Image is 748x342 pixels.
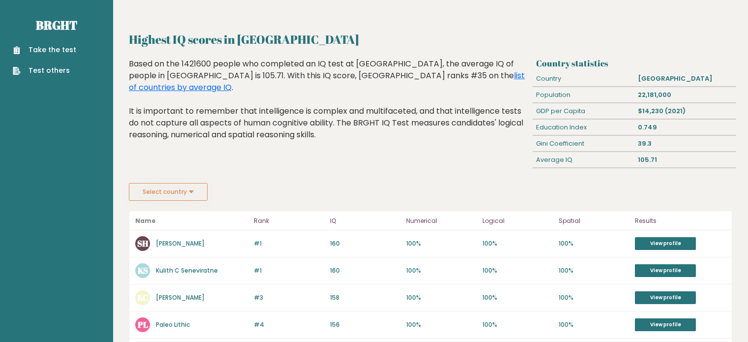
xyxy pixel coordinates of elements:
p: Spatial [559,215,629,227]
p: #3 [254,293,324,302]
a: View profile [635,264,696,277]
p: 158 [330,293,400,302]
a: Take the test [13,45,76,55]
p: #1 [254,266,324,275]
div: [GEOGRAPHIC_DATA] [634,71,736,87]
text: SH [137,238,149,249]
p: 100% [482,293,553,302]
p: 100% [482,320,553,329]
p: 100% [482,239,553,248]
div: Gini Coefficient [533,136,634,152]
button: Select country [129,183,208,201]
text: KC [137,292,149,303]
a: list of countries by average IQ [129,70,525,93]
p: 100% [482,266,553,275]
text: KS [138,265,148,276]
p: IQ [330,215,400,227]
a: View profile [635,291,696,304]
p: 100% [406,266,477,275]
div: Population [533,87,634,103]
div: 0.749 [634,120,736,135]
div: GDP per Capita [533,103,634,119]
p: Results [635,215,726,227]
div: Based on the 1421600 people who completed an IQ test at [GEOGRAPHIC_DATA], the average IQ of peop... [129,58,529,155]
p: Numerical [406,215,477,227]
div: 39.3 [634,136,736,152]
div: 22,181,000 [634,87,736,103]
a: View profile [635,237,696,250]
div: $14,230 (2021) [634,103,736,119]
p: 100% [559,293,629,302]
a: View profile [635,318,696,331]
p: #4 [254,320,324,329]
p: Logical [482,215,553,227]
p: 160 [330,266,400,275]
p: 156 [330,320,400,329]
p: 100% [406,320,477,329]
a: Paleo Lithic [156,320,190,329]
a: [PERSON_NAME] [156,239,205,248]
text: PL [137,319,148,330]
a: Kulith C Seneviratne [156,266,218,275]
h2: Highest IQ scores in [GEOGRAPHIC_DATA] [129,31,732,48]
div: 105.71 [634,152,736,168]
div: Education Index [533,120,634,135]
a: [PERSON_NAME] [156,293,205,302]
p: Rank [254,215,324,227]
p: 100% [559,266,629,275]
p: 100% [559,239,629,248]
p: 100% [406,293,477,302]
b: Name [135,217,155,225]
h3: Country statistics [536,58,732,68]
p: 100% [559,320,629,329]
a: Brght [36,17,77,33]
p: 160 [330,239,400,248]
p: #1 [254,239,324,248]
p: 100% [406,239,477,248]
div: Country [533,71,634,87]
div: Average IQ [533,152,634,168]
a: Test others [13,65,76,76]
